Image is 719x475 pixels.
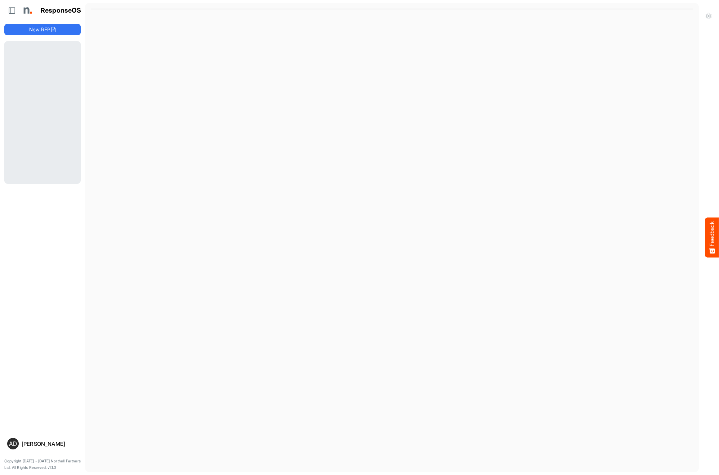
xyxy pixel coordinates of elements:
[9,441,17,447] span: AD
[4,41,81,183] div: Loading...
[20,3,34,18] img: Northell
[4,24,81,35] button: New RFP
[705,218,719,258] button: Feedback
[41,7,81,14] h1: ResponseOS
[4,458,81,471] p: Copyright [DATE] - [DATE] Northell Partners Ltd. All Rights Reserved. v1.1.0
[22,441,78,447] div: [PERSON_NAME]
